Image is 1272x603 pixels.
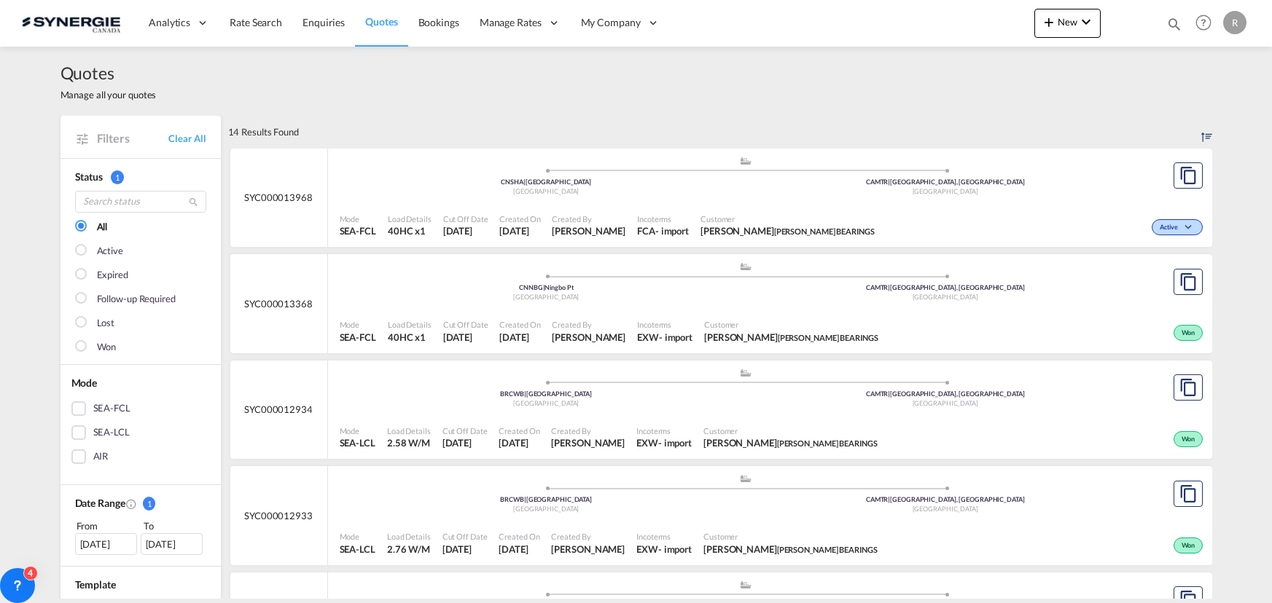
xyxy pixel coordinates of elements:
span: ADAM LENETSKY ALLEN BEARINGS [703,436,878,449]
span: SEA-LCL [340,543,375,556]
span: [GEOGRAPHIC_DATA] [513,293,579,301]
md-icon: assets/icons/custom/ship-fill.svg [737,581,754,588]
md-icon: assets/icons/custom/copyQuote.svg [1179,167,1197,184]
div: Status 1 [75,170,206,184]
span: [GEOGRAPHIC_DATA] [513,399,579,407]
span: [GEOGRAPHIC_DATA] [913,399,978,407]
md-icon: assets/icons/custom/ship-fill.svg [737,157,754,165]
button: icon-plus 400-fgNewicon-chevron-down [1034,9,1101,38]
span: Incoterms [637,213,689,224]
span: Analytics [149,15,190,30]
span: [PERSON_NAME] BEARINGS [774,226,875,236]
span: Cut Off Date [443,213,488,224]
md-checkbox: SEA-FCL [71,401,210,416]
span: SYC000013968 [244,191,313,204]
div: - import [658,543,692,556]
span: Mode [340,531,375,542]
md-icon: assets/icons/custom/ship-fill.svg [737,263,754,270]
span: New [1040,16,1095,28]
span: Created By [551,531,625,542]
span: Customer [703,425,878,436]
div: [DATE] [75,533,137,555]
span: [PERSON_NAME] BEARINGS [778,333,878,342]
div: Won [1174,537,1203,553]
a: Clear All [168,132,206,145]
span: ADAM LENETSKY ALLEN BEARINGS [704,331,878,344]
input: Search status [75,191,206,213]
span: Won [1182,328,1199,339]
span: | [524,495,526,503]
span: Created On [499,531,539,542]
span: 2.58 W/M [387,437,430,449]
span: SYC000012934 [244,403,313,416]
div: SEA-LCL [93,425,130,440]
span: 18 Jul 2025 [499,331,540,344]
md-icon: Created On [125,498,137,510]
div: EXW import [637,331,692,344]
md-checkbox: SEA-LCL [71,425,210,440]
div: Lost [97,316,115,331]
md-icon: assets/icons/custom/ship-fill.svg [737,475,754,482]
span: 3 Jul 2025 [442,543,488,556]
span: Won [1182,541,1199,551]
div: icon-magnify [1166,16,1182,38]
span: Bookings [418,16,459,28]
div: EXW import [636,543,692,556]
md-icon: assets/icons/custom/copyQuote.svg [1179,379,1197,396]
span: | [523,178,526,186]
span: BRCWB [GEOGRAPHIC_DATA] [500,390,592,398]
span: 11 Aug 2025 [499,224,540,237]
span: | [888,283,890,291]
span: 3 Jul 2025 [499,436,539,449]
div: EXW [636,436,658,449]
span: SEA-FCL [340,224,376,237]
div: To [142,519,206,533]
div: Won [1174,325,1203,341]
div: - import [659,331,692,344]
span: Load Details [388,213,432,224]
span: Customer [704,319,878,330]
div: 14 Results Found [228,116,299,148]
span: 18 Jul 2025 [443,331,488,344]
span: Quotes [365,15,397,28]
span: [GEOGRAPHIC_DATA] [913,505,978,513]
div: SEA-FCL [93,401,130,416]
span: | [888,178,890,186]
span: [GEOGRAPHIC_DATA] [513,505,579,513]
div: From [75,519,139,533]
span: 2.76 W/M [387,543,430,555]
span: [GEOGRAPHIC_DATA] [913,293,978,301]
button: Copy Quote [1174,162,1203,189]
span: 40HC x 1 [388,331,432,344]
div: FCA import [637,224,689,237]
button: Copy Quote [1174,269,1203,295]
span: Rosa Ho [551,436,625,449]
span: 1 [111,170,124,184]
md-icon: icon-magnify [1166,16,1182,32]
div: EXW [637,331,659,344]
div: R [1223,11,1246,34]
span: Help [1191,10,1216,35]
span: Load Details [388,319,432,330]
span: Mode [71,377,98,389]
span: Won [1182,435,1199,445]
span: SYC000013368 [244,297,313,310]
span: Created By [552,319,625,330]
span: Cut Off Date [442,425,488,436]
span: Rosa Ho [552,224,625,237]
div: Won [97,340,117,355]
span: BRCWB [GEOGRAPHIC_DATA] [500,495,592,503]
span: 11 Aug 2025 [443,224,488,237]
div: Help [1191,10,1223,36]
span: Rosa Ho [551,543,625,556]
span: 40HC x 1 [388,224,432,237]
span: CNNBG Ningbo Pt [519,283,574,291]
div: SYC000013368 assets/icons/custom/ship-fill.svgassets/icons/custom/roll-o-plane.svgOriginNingbo Pt... [230,254,1212,353]
span: SEA-FCL [340,331,376,344]
div: [DATE] [141,533,203,555]
span: ADAM LENETSKY ALLEN BEARINGS [703,543,878,556]
button: Copy Quote [1174,481,1203,507]
md-icon: icon-plus 400-fg [1040,13,1058,31]
img: 1f56c880d42311ef80fc7dca854c8e59.png [22,7,120,39]
span: Quotes [61,61,157,84]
